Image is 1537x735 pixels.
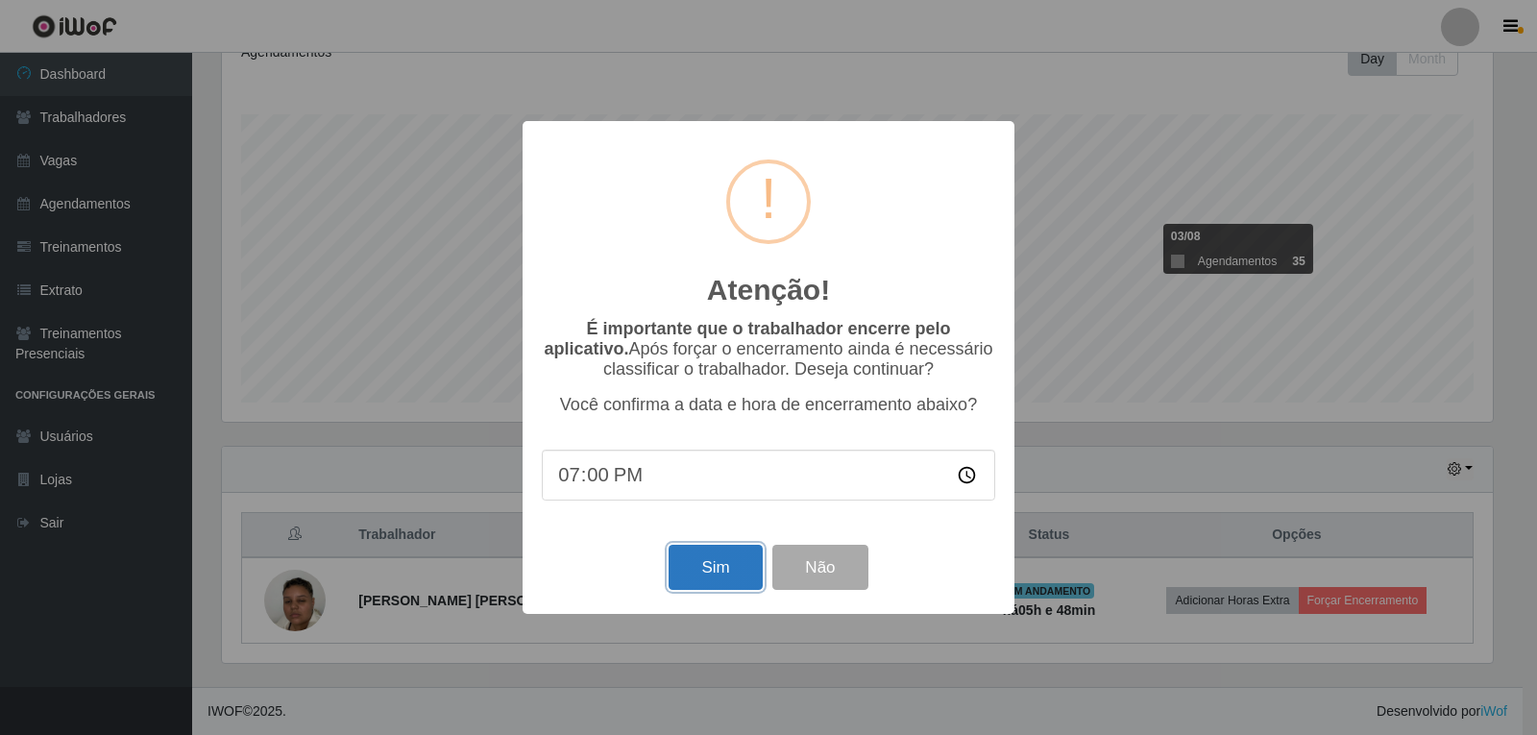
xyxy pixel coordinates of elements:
button: Não [772,545,867,590]
p: Você confirma a data e hora de encerramento abaixo? [542,395,995,415]
p: Após forçar o encerramento ainda é necessário classificar o trabalhador. Deseja continuar? [542,319,995,380]
b: É importante que o trabalhador encerre pelo aplicativo. [544,319,950,358]
button: Sim [669,545,762,590]
h2: Atenção! [707,273,830,307]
